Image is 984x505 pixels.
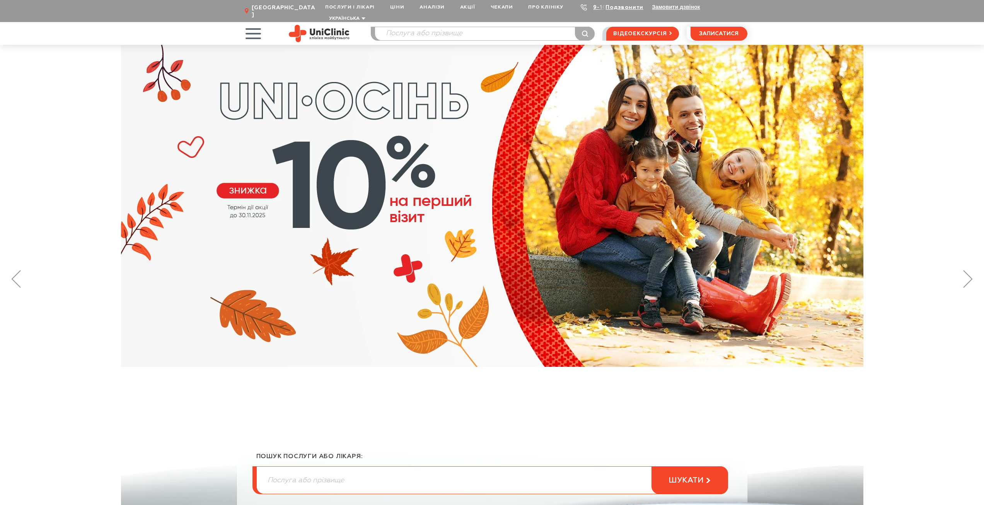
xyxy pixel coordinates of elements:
span: [GEOGRAPHIC_DATA] [252,4,317,18]
span: відеоекскурсія [613,27,667,40]
input: Послуга або прізвище [257,467,728,494]
input: Послуга або прізвище [375,27,595,40]
button: шукати [651,466,728,494]
span: шукати [669,476,704,485]
button: записатися [691,27,747,41]
div: пошук послуги або лікаря: [256,453,728,466]
a: 9-103 [593,5,610,10]
a: Подзвонити [605,5,643,10]
img: Uniclinic [289,25,350,42]
span: Українська [329,16,360,21]
button: Українська [327,16,365,22]
button: Замовити дзвінок [652,4,700,10]
span: записатися [699,31,738,36]
a: відеоекскурсія [606,27,679,41]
